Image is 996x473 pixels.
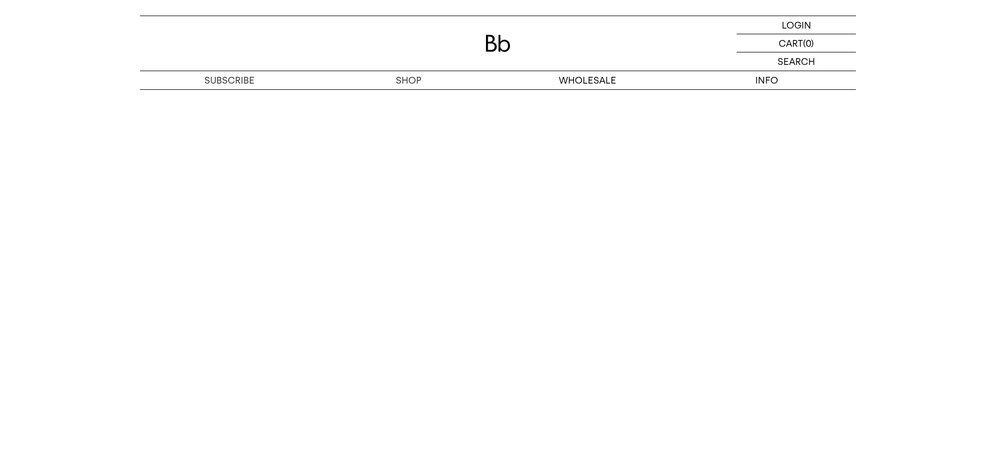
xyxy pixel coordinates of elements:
a: SHOP [319,71,498,89]
p: WHOLESALE [498,71,677,89]
p: LOGIN [782,16,811,34]
img: 로고 [486,35,510,52]
a: LOGIN [737,16,856,34]
p: CART [779,34,803,52]
a: CART (0) [737,34,856,52]
a: SUBSCRIBE [140,71,319,89]
p: SEARCH [778,52,815,71]
p: INFO [677,71,856,89]
p: (0) [803,34,814,52]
